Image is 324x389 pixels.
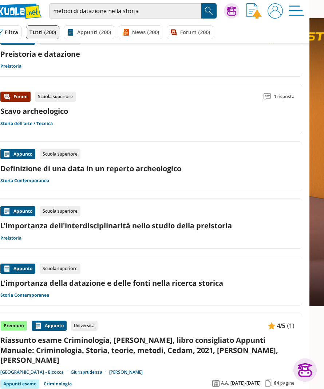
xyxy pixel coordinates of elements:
div: Scuola superiore [40,206,80,216]
a: Preistoria e datazione [0,49,295,59]
img: Appunti filtro contenuto [67,29,74,36]
a: Storia Contemporanea [0,292,49,298]
a: Appunti (200) [64,25,114,39]
div: Università [71,321,98,331]
div: Scuola superiore [35,92,76,102]
img: Appunti contenuto [3,208,11,215]
div: Appunti esame [0,380,39,388]
span: 4/5 [277,321,285,330]
div: Appunto [0,206,35,216]
a: Forum (200) [167,25,213,39]
img: User avatar [268,3,283,19]
a: Scavo archeologico [0,106,68,116]
div: Scuola superiore [40,149,80,159]
div: Appunto [0,149,35,159]
span: A.A. [221,380,229,386]
a: Storia Contemporanea [0,178,49,184]
img: Invia appunto [246,3,262,19]
a: [GEOGRAPHIC_DATA] - Bicocca [0,369,71,375]
img: Forum contenuto [3,93,11,100]
img: Menù [289,3,304,19]
img: Appunti contenuto [35,322,42,329]
a: News (200) [119,25,162,39]
img: Cerca appunti, riassunti o versioni [204,5,214,16]
span: (1) [287,321,295,330]
img: Commenti lettura [264,93,271,100]
a: Preistoria [0,235,21,241]
a: L'importanza dell'interdisciplinarità nello studio della preistoria [0,221,295,230]
div: Scuola superiore [40,264,80,274]
img: Pagine [265,380,272,387]
a: Riassunto esame Criminologia, [PERSON_NAME], libro consigliato Appunti Manuale: Criminologia. Sto... [0,335,295,365]
span: 64 [274,380,279,386]
a: Criminologia [44,380,72,388]
img: News filtro contenuto [122,29,129,36]
button: Search Button [201,3,217,19]
img: Forum filtro contenuto [170,29,177,36]
a: Storia dell'arte / Tecnica [0,121,53,127]
span: pagine [280,380,295,386]
img: Appunti contenuto [3,151,11,158]
a: L'importanza della datazione e delle fonti nella ricerca storica [0,278,295,288]
span: [DATE]-[DATE] [230,380,261,386]
img: Appunti contenuto [268,322,275,329]
a: [PERSON_NAME] [109,369,143,375]
div: Appunto [0,264,35,274]
a: Tutti (200) [26,25,59,39]
img: Chiedi Tutor AI [227,7,236,16]
input: Cerca appunti, riassunti o versioni [49,3,201,19]
div: Premium [0,321,27,331]
a: Preistoria [0,63,21,69]
img: Anno accademico [212,380,220,387]
img: Appunti contenuto [3,265,11,272]
div: Appunto [32,321,67,331]
div: Forum [0,92,31,102]
a: Definizione di una data in un reperto archeologico [0,164,295,173]
span: 1 risposta [274,92,295,102]
a: Giurisprudenza [71,369,109,375]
